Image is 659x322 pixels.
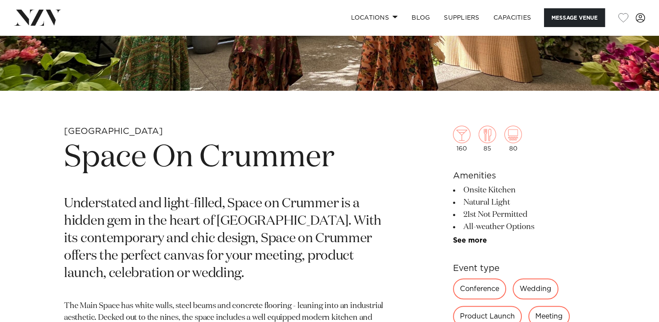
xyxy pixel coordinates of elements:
div: 85 [479,126,496,152]
a: Locations [344,8,405,27]
div: Wedding [513,278,558,299]
img: theatre.png [504,126,522,143]
li: Natural Light [453,196,595,209]
li: 21st Not Permitted [453,209,595,221]
a: Capacities [487,8,538,27]
div: 160 [453,126,470,152]
div: 80 [504,126,522,152]
h1: Space On Crummer [64,138,391,178]
button: Message Venue [544,8,605,27]
img: cocktail.png [453,126,470,143]
img: nzv-logo.png [14,10,61,25]
a: BLOG [405,8,437,27]
p: Understated and light-filled, Space on Crummer is a hidden gem in the heart of [GEOGRAPHIC_DATA].... [64,195,391,282]
small: [GEOGRAPHIC_DATA] [64,127,163,136]
img: dining.png [479,126,496,143]
li: All-weather Options [453,221,595,233]
li: Onsite Kitchen [453,184,595,196]
h6: Event type [453,262,595,275]
a: SUPPLIERS [437,8,486,27]
h6: Amenities [453,169,595,182]
div: Conference [453,278,506,299]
